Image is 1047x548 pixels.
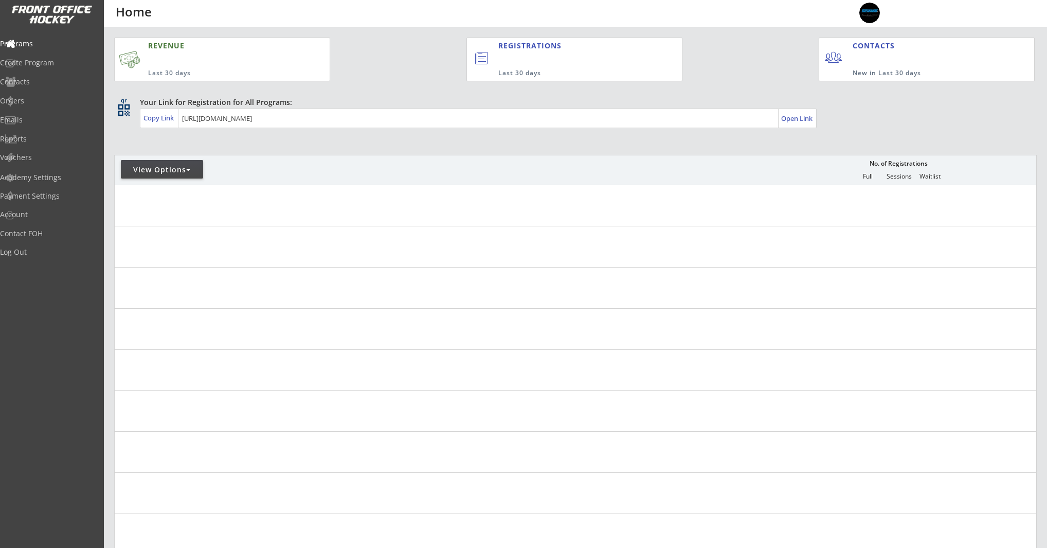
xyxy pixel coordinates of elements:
[148,69,280,78] div: Last 30 days
[867,160,930,167] div: No. of Registrations
[853,69,986,78] div: New in Last 30 days
[143,113,176,122] div: Copy Link
[140,97,1005,108] div: Your Link for Registration for All Programs:
[914,173,945,180] div: Waitlist
[116,102,132,118] button: qr_code
[498,41,635,51] div: REGISTRATIONS
[498,69,640,78] div: Last 30 days
[852,173,883,180] div: Full
[853,41,899,51] div: CONTACTS
[781,114,814,123] div: Open Link
[121,165,203,175] div: View Options
[883,173,914,180] div: Sessions
[148,41,280,51] div: REVENUE
[781,111,814,126] a: Open Link
[117,97,130,104] div: qr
